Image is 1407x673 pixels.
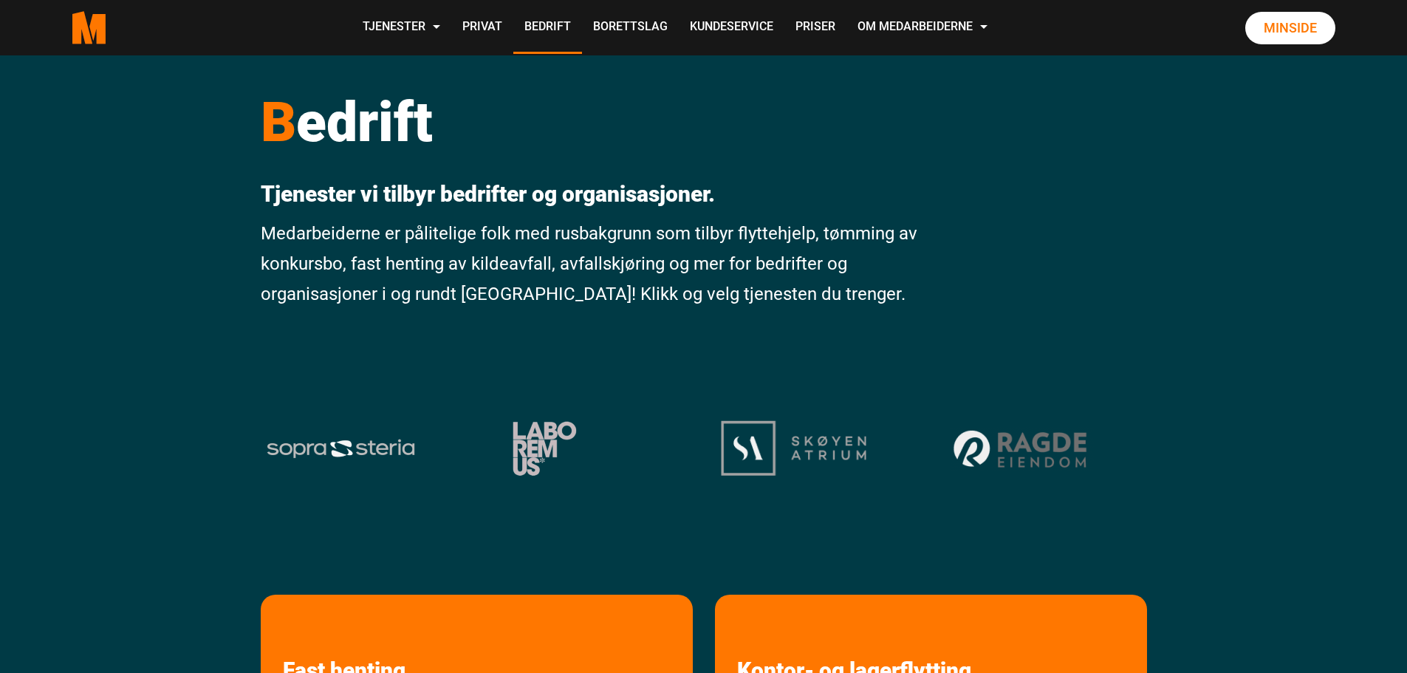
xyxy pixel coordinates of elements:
[846,1,999,54] a: Om Medarbeiderne
[261,89,296,154] span: B
[1245,12,1335,44] a: Minside
[949,426,1094,471] img: ragde okbn97d8gwrerwy0sgwppcyprqy9juuzeksfkgscu8 2
[679,1,784,54] a: Kundeservice
[261,219,920,309] p: Medarbeiderne er pålitelige folk med rusbakgrunn som tilbyr flyttehjelp, tømming av konkursbo, fa...
[513,1,582,54] a: Bedrift
[261,181,920,208] p: Tjenester vi tilbyr bedrifter og organisasjoner.
[266,438,416,459] img: sopra steria logo
[784,1,846,54] a: Priser
[352,1,451,54] a: Tjenester
[451,1,513,54] a: Privat
[261,89,920,155] h1: edrift
[493,421,596,476] img: Laboremus logo og 1
[721,420,866,476] img: logo okbnbonwi65nevcbb1i9s8fi7cq4v3pheurk5r3yf4
[582,1,679,54] a: Borettslag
